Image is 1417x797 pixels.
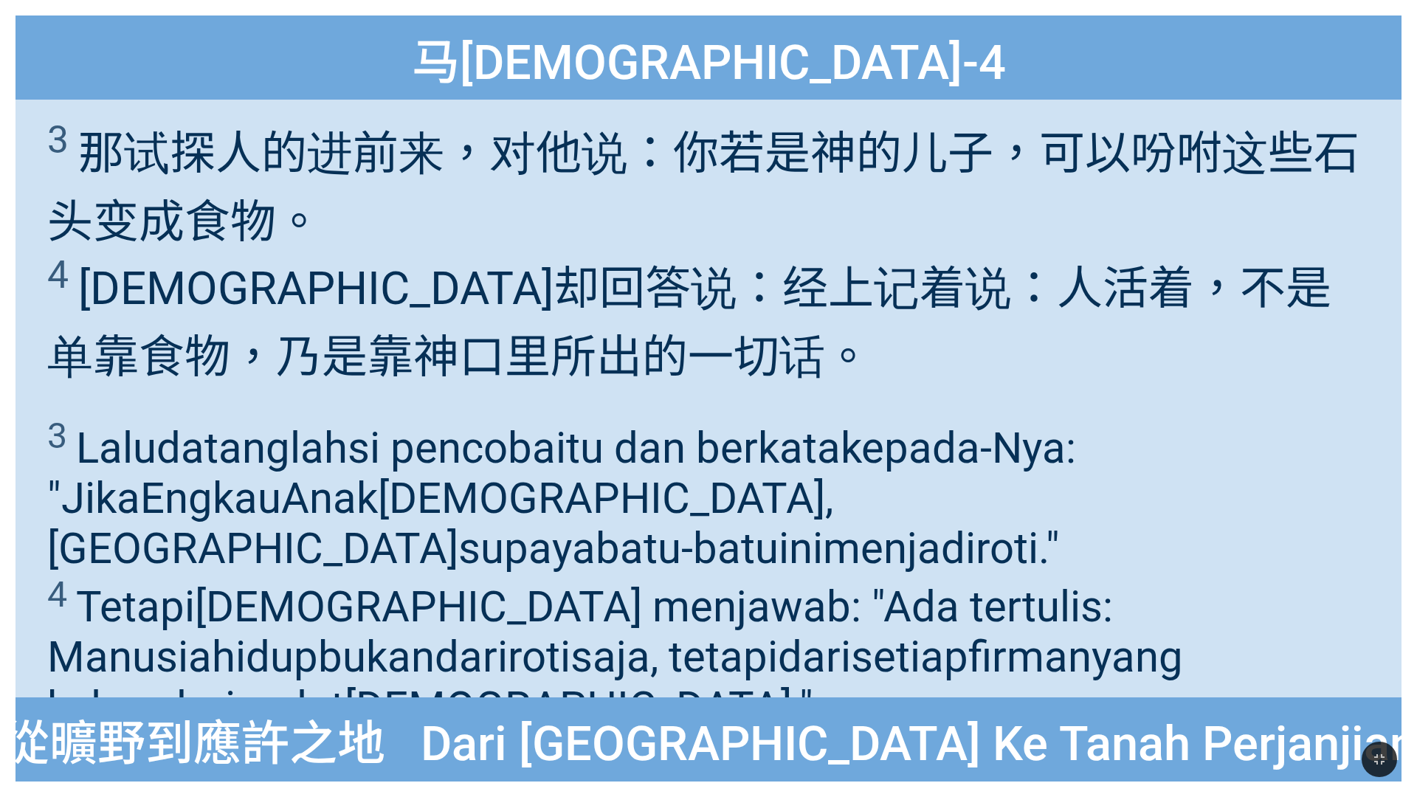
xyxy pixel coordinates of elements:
wg1510: Anak [47,473,1183,732]
wg740: ." Tetapi [47,523,1183,732]
wg3778: 石头 [47,126,1359,384]
wg740: saja [47,632,1183,732]
wg2036: 这些 [47,126,1359,384]
wg1487: 是 [47,126,1359,384]
wg2316: , [GEOGRAPHIC_DATA] [47,473,1183,732]
wg3985: itu dan berkata [47,423,1183,732]
wg3441: 靠 [93,330,871,384]
wg2316: ." [792,682,813,732]
wg1161: [DEMOGRAPHIC_DATA] menjawab [47,582,1183,732]
wg5207: ，可以吩咐 [47,126,1359,384]
wg1909: 神 [413,330,871,384]
wg1909: roti [47,632,1183,732]
wg1096: roti [47,523,1183,732]
wg2198: ，不是 [47,261,1331,384]
wg1096: 食物 [47,195,1331,384]
span: 那试探人的 [47,116,1370,388]
wg444: hidup [47,632,1183,732]
wg4750: [DEMOGRAPHIC_DATA] [345,682,813,732]
wg4334: ，对他 [47,126,1359,384]
wg1487: Engkau [47,473,1183,732]
wg4750: 里所出 [505,330,871,384]
sup: 4 [47,252,69,297]
wg235: 靠 [368,330,871,384]
wg1909: 食物 [139,330,871,384]
wg3778: menjadi [47,523,1183,732]
wg3756: 单 [47,330,871,384]
span: 從曠野到應許之地 Dari [GEOGRAPHIC_DATA] Ke Tanah Perjanjian [1,705,1416,774]
wg3985: 进前来 [47,126,1359,384]
wg2443: batu-batu [47,523,1183,732]
wg1488: 神 [47,126,1359,384]
wg846: 说 [47,126,1359,384]
wg3956: 话 [779,330,871,384]
sup: 4 [47,573,67,615]
wg2198: bukan [47,632,1183,732]
wg4487: yang keluar [47,632,1183,732]
wg1125: : Manusia [47,582,1183,732]
sup: 3 [47,415,67,457]
wg2316: 口 [459,330,871,384]
wg444: 活着 [47,261,1331,384]
span: Lalu [47,415,1370,733]
wg2036: ：经上记着 [47,261,1331,384]
wg3956: firman [47,632,1183,732]
wg3037: ini [47,523,1183,732]
span: 马[DEMOGRAPHIC_DATA]-4 [412,24,1006,93]
wg3004: supaya [47,523,1183,732]
wg1607: 的一切 [642,330,871,384]
wg846: : "Jika [47,423,1183,732]
wg740: 。 [DEMOGRAPHIC_DATA]却回答 [47,195,1331,384]
wg4334: si pencoba [47,423,1183,732]
wg611: 说 [47,261,1331,384]
wg1909: setiap [47,632,1183,732]
wg5207: [DEMOGRAPHIC_DATA] [47,473,1183,732]
wg1125: 说：人 [47,261,1331,384]
wg2036: kepada-Nya [47,423,1183,732]
wg1223: mulut [235,682,813,732]
wg1607: dari [162,682,813,732]
wg4487: 。 [825,330,871,384]
wg3441: , tetapi [47,632,1183,732]
wg2316: 的儿子 [47,126,1359,384]
wg3037: 变成 [47,195,1331,384]
wg740: ，乃是 [230,330,871,384]
wg2532: datanglah [47,423,1183,732]
wg2036: ：你若 [47,126,1359,384]
wg611: : "Ada tertulis [47,582,1183,732]
wg235: dari [47,632,1183,732]
sup: 3 [47,117,69,162]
